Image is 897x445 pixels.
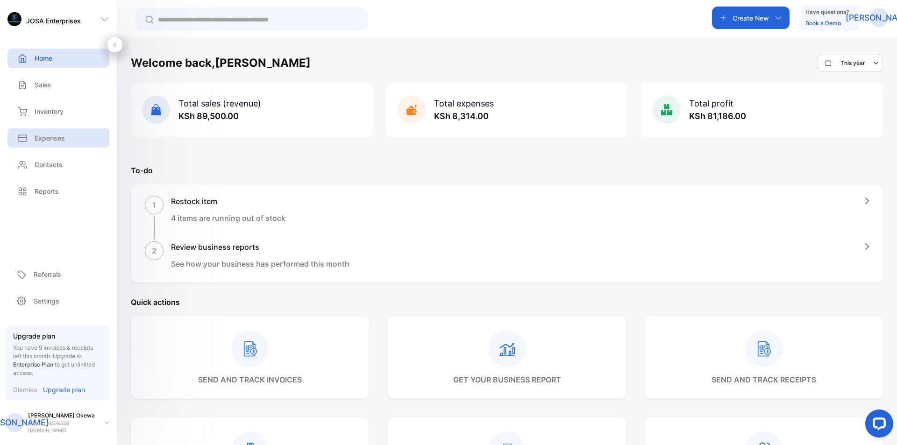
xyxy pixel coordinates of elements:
[35,106,64,116] p: Inventory
[131,297,883,308] p: Quick actions
[870,7,889,29] button: [PERSON_NAME]
[35,80,51,90] p: Sales
[35,53,52,63] p: Home
[712,374,816,385] p: send and track receipts
[733,13,769,23] p: Create New
[34,296,59,306] p: Settings
[26,16,81,26] p: JOSA Enterprises
[434,99,494,108] span: Total expenses
[35,160,63,170] p: Contacts
[28,420,97,434] p: [EMAIL_ADDRESS][DOMAIN_NAME]
[13,344,102,377] p: You have 9 invoices & receipts left this month.
[13,331,102,341] p: Upgrade plan
[689,111,746,121] span: KSh 81,186.00
[171,258,349,269] p: See how your business has performed this month
[35,186,59,196] p: Reports
[37,385,85,395] a: Upgrade plan
[178,111,239,121] span: KSh 89,500.00
[434,111,489,121] span: KSh 8,314.00
[712,7,790,29] button: Create New
[178,99,261,108] span: Total sales (revenue)
[131,55,311,71] h1: Welcome back, [PERSON_NAME]
[171,241,349,253] h1: Review business reports
[171,196,285,207] h1: Restock item
[131,165,883,176] p: To-do
[152,245,157,256] p: 2
[13,385,37,395] p: Dismiss
[13,361,53,368] span: Enterprise Plan
[43,385,85,395] p: Upgrade plan
[171,212,285,224] p: 4 items are running out of stock
[805,7,849,17] p: Have questions?
[35,133,65,143] p: Expenses
[198,374,302,385] p: send and track invoices
[840,59,865,67] p: This year
[858,406,897,445] iframe: LiveChat chat widget
[28,411,97,420] p: [PERSON_NAME] Okewa
[453,374,561,385] p: get your business report
[689,99,733,108] span: Total profit
[7,12,21,26] img: logo
[13,353,95,376] span: Upgrade to to get unlimited access.
[818,55,883,71] button: This year
[805,20,841,27] a: Book a Demo
[34,269,61,279] p: Referrals
[152,199,156,211] p: 1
